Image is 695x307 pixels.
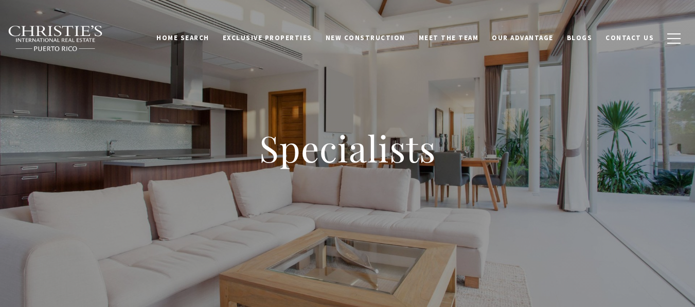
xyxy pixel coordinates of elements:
[326,33,405,42] span: New Construction
[319,28,412,48] a: New Construction
[605,33,654,42] span: Contact Us
[412,28,486,48] a: Meet the Team
[485,28,560,48] a: Our Advantage
[150,28,216,48] a: Home Search
[8,25,103,52] img: Christie's International Real Estate black text logo
[142,125,554,171] h1: Specialists
[223,33,312,42] span: Exclusive Properties
[216,28,319,48] a: Exclusive Properties
[492,33,554,42] span: Our Advantage
[560,28,599,48] a: Blogs
[567,33,593,42] span: Blogs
